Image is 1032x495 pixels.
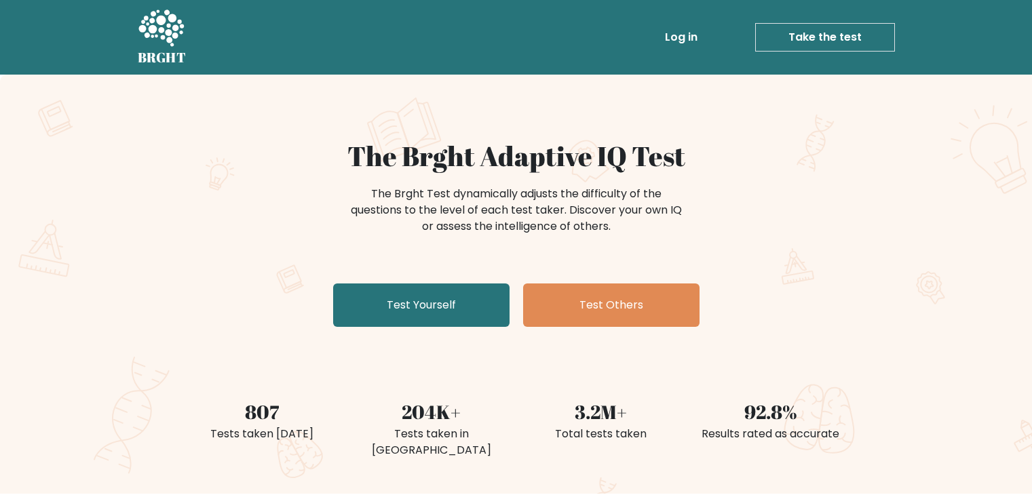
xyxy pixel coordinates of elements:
[138,49,187,66] h5: BRGHT
[694,426,847,442] div: Results rated as accurate
[524,426,678,442] div: Total tests taken
[523,283,700,327] a: Test Others
[185,397,339,426] div: 807
[185,426,339,442] div: Tests taken [DATE]
[333,283,510,327] a: Test Yourself
[355,426,508,458] div: Tests taken in [GEOGRAPHIC_DATA]
[355,397,508,426] div: 204K+
[185,140,847,172] h1: The Brght Adaptive IQ Test
[524,397,678,426] div: 3.2M+
[138,5,187,69] a: BRGHT
[660,24,703,51] a: Log in
[755,23,895,52] a: Take the test
[694,397,847,426] div: 92.8%
[347,186,686,235] div: The Brght Test dynamically adjusts the difficulty of the questions to the level of each test take...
